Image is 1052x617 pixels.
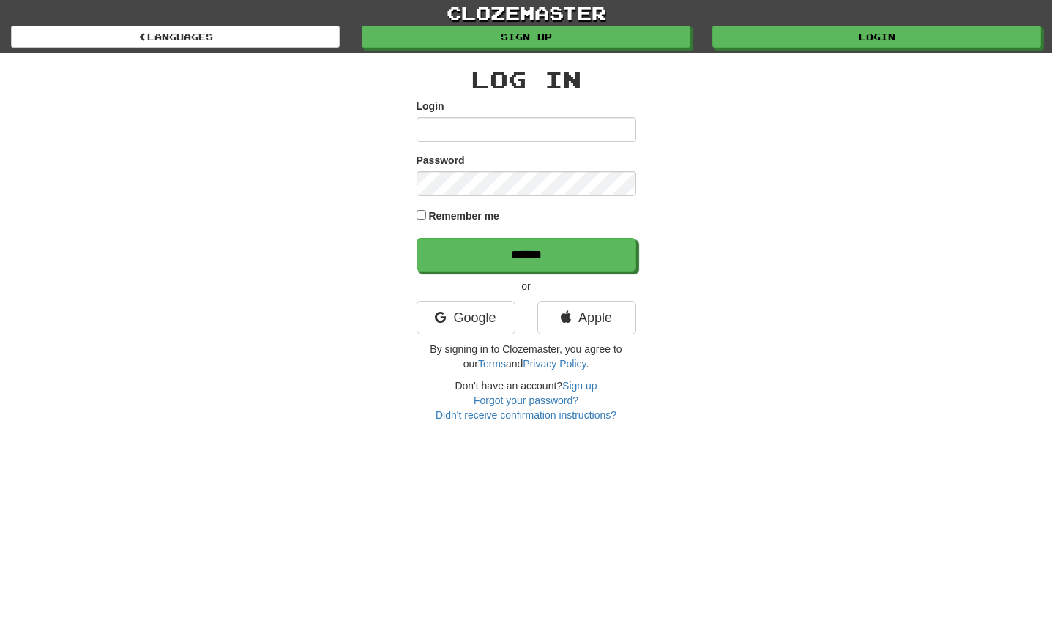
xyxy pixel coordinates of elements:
h2: Log In [417,67,636,91]
label: Remember me [428,209,499,223]
a: Sign up [362,26,690,48]
a: Forgot your password? [474,394,578,406]
div: Don't have an account? [417,378,636,422]
a: Google [417,301,515,334]
p: By signing in to Clozemaster, you agree to our and . [417,342,636,371]
p: or [417,279,636,293]
label: Password [417,153,465,168]
a: Sign up [562,380,597,392]
a: Privacy Policy [523,358,586,370]
a: Login [712,26,1041,48]
a: Apple [537,301,636,334]
a: Languages [11,26,340,48]
label: Login [417,99,444,113]
a: Didn't receive confirmation instructions? [436,409,616,421]
a: Terms [478,358,506,370]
